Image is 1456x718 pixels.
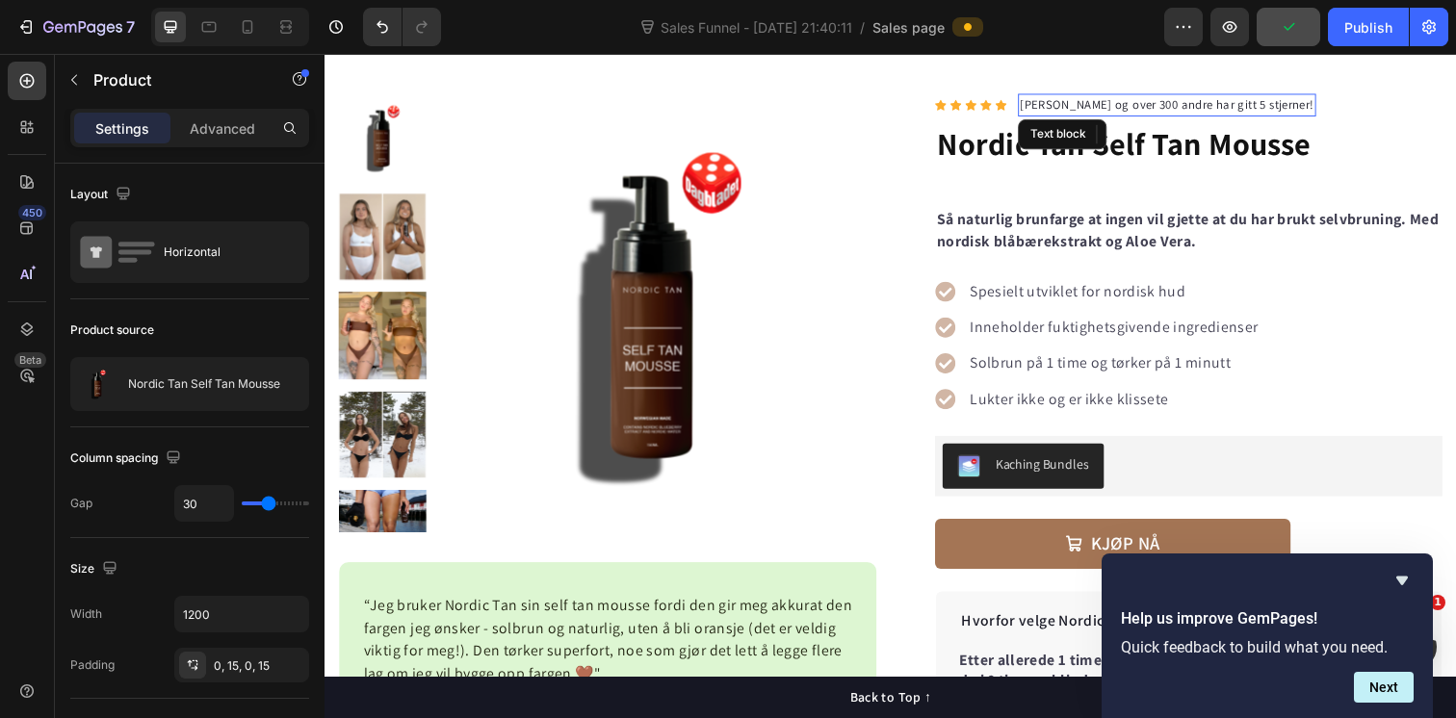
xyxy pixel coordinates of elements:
[659,231,953,254] p: Spesielt utviklet for nordisk hud
[623,155,1141,205] div: Rich Text Editor. Editing area: main
[685,409,780,429] div: Kaching Bundles
[1328,8,1409,46] button: Publish
[18,205,46,220] div: 450
[1121,569,1414,703] div: Help us improve GemPages!
[782,486,853,514] div: KJØP NÅ
[214,657,304,675] div: 0, 15, 0, 15
[70,182,135,208] div: Layout
[14,352,46,368] div: Beta
[126,15,135,38] p: 7
[536,647,620,667] div: Back to Top ↑
[70,446,185,472] div: Column spacing
[623,474,986,526] button: KJØP NÅ
[190,118,255,139] p: Advanced
[646,409,669,432] img: KachingBundles.png
[716,73,781,90] div: Text block
[1391,569,1414,592] button: Hide survey
[647,608,1105,650] strong: Etter allerede 1 time får du "just off the beach"-looken og venter du i 8 timer + blir du sydenbrun.
[70,321,154,339] div: Product source
[1121,607,1414,630] h2: Help us improve GemPages!
[1430,595,1445,610] span: 1
[175,486,233,521] input: Auto
[164,230,281,274] div: Horizontal
[128,377,280,391] p: Nordic Tan Self Tan Mousse
[1121,638,1414,656] p: Quick feedback to build what you need.
[650,567,948,590] p: Hvorfor velge Nordic Tan Self Tan Mousse?
[860,17,865,38] span: /
[872,17,945,38] span: Sales page
[325,54,1456,718] iframe: Design area
[70,605,102,623] div: Width
[70,556,121,582] div: Size
[1354,672,1414,703] button: Next question
[659,341,953,364] p: Lukter ikke og er ikke klissete
[363,8,441,46] div: Undo/Redo
[79,365,117,403] img: product feature img
[623,65,1141,117] h1: Nordic Tan Self Tan Mousse
[631,397,795,444] button: Kaching Bundles
[659,304,953,327] p: Solbrun på 1 time og tørker på 1 minutt
[93,68,257,91] p: Product
[8,8,143,46] button: 7
[95,118,149,139] p: Settings
[1344,17,1392,38] div: Publish
[625,158,1137,201] strong: Så naturlig brunfarge at ingen vil gjette at du har brukt selvbruning. Med nordisk blåbærekstrakt...
[70,656,115,674] div: Padding
[70,495,92,512] div: Gap
[657,17,856,38] span: Sales Funnel - [DATE] 21:40:11
[175,597,308,631] input: Auto
[659,268,953,291] p: Inneholder fuktighetsgivende ingredienser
